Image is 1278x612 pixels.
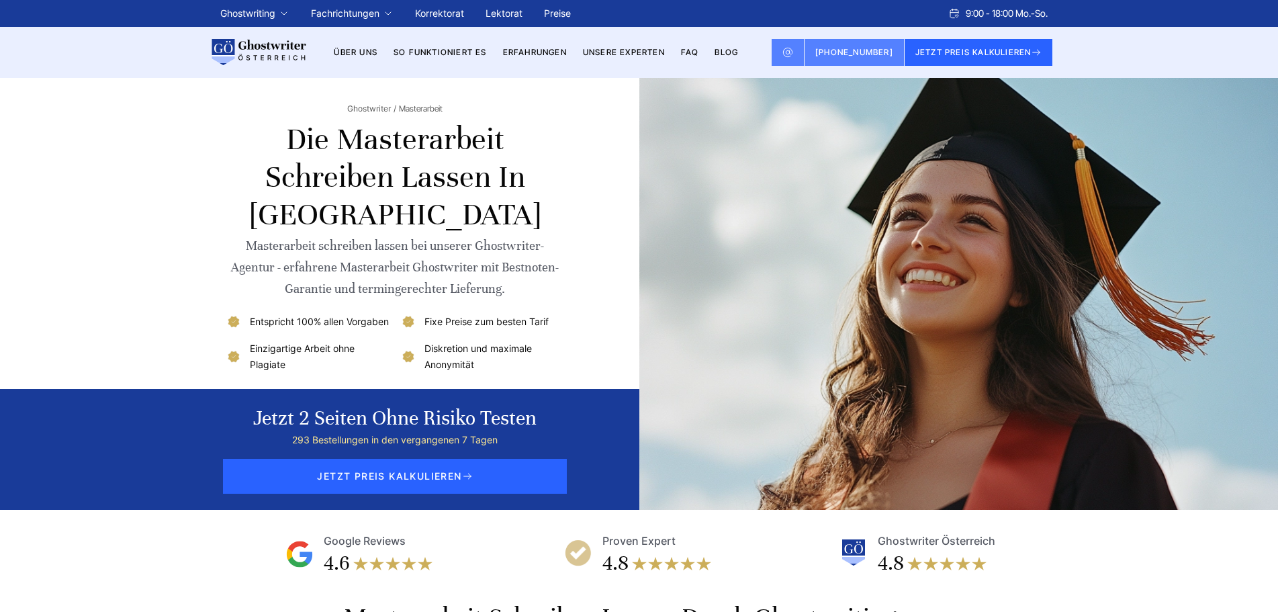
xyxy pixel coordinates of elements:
[324,550,350,577] div: 4.6
[631,550,712,577] img: stars
[347,103,396,114] a: Ghostwriter
[966,5,1048,21] span: 9:00 - 18:00 Mo.-So.
[782,47,793,58] img: Email
[400,341,565,373] li: Diskretion und maximale Anonymität
[840,539,867,566] img: Ghostwriter
[815,47,893,57] span: [PHONE_NUMBER]
[602,550,629,577] div: 4.8
[226,314,242,330] img: Entspricht 100% allen Vorgaben
[210,39,306,66] img: logo wirschreiben
[286,541,313,568] img: Google Reviews
[715,47,738,57] a: BLOG
[602,531,676,550] div: Proven Expert
[583,47,665,57] a: Unsere Experten
[905,39,1053,66] button: JETZT PREIS KALKULIEREN
[415,7,464,19] a: Korrektorat
[226,341,390,373] li: Einzigartige Arbeit ohne Plagiate
[544,7,571,19] a: Preise
[399,103,443,114] span: Masterarbeit
[400,314,565,330] li: Fixe Preise zum besten Tarif
[353,550,433,577] img: stars
[400,349,416,365] img: Diskretion und maximale Anonymität
[226,121,565,234] h1: Die Masterarbeit schreiben lassen in [GEOGRAPHIC_DATA]
[400,314,416,330] img: Fixe Preise zum besten Tarif
[226,314,390,330] li: Entspricht 100% allen Vorgaben
[907,550,987,577] img: stars
[334,47,377,57] a: Über uns
[220,5,275,21] a: Ghostwriting
[948,8,960,19] img: Schedule
[394,47,487,57] a: So funktioniert es
[503,47,567,57] a: Erfahrungen
[253,405,537,432] div: Jetzt 2 Seiten ohne Risiko testen
[226,235,565,300] div: Masterarbeit schreiben lassen bei unserer Ghostwriter-Agentur - erfahrene Masterarbeit Ghostwrite...
[878,531,995,550] div: Ghostwriter Österreich
[311,5,379,21] a: Fachrichtungen
[565,539,592,566] img: Proven Expert
[486,7,522,19] a: Lektorat
[226,349,242,365] img: Einzigartige Arbeit ohne Plagiate
[253,432,537,448] div: 293 Bestellungen in den vergangenen 7 Tagen
[681,47,699,57] a: FAQ
[324,531,406,550] div: Google Reviews
[223,459,567,494] span: JETZT PREIS KALKULIEREN
[878,550,904,577] div: 4.8
[805,39,905,66] a: [PHONE_NUMBER]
